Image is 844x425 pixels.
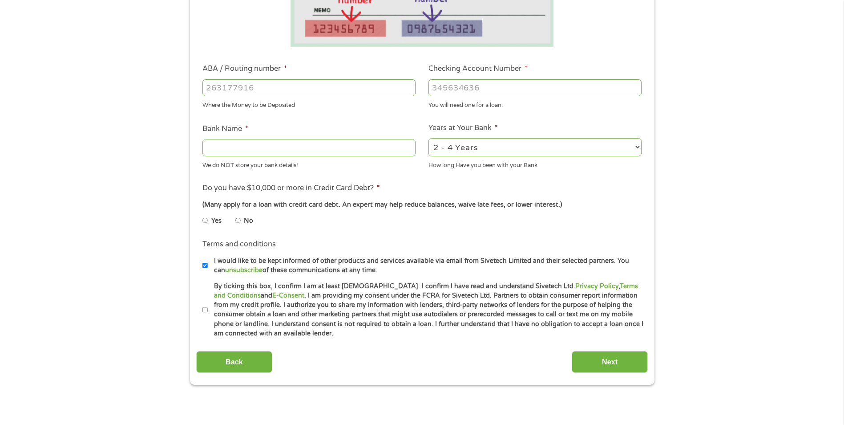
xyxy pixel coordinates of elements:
[428,64,528,74] label: Checking Account Number
[202,79,416,96] input: 263177916
[214,282,638,299] a: Terms and Conditions
[208,282,644,339] label: By ticking this box, I confirm I am at least [DEMOGRAPHIC_DATA]. I confirm I have read and unders...
[202,64,287,74] label: ABA / Routing number
[208,256,644,275] label: I would like to be kept informed of other products and services available via email from Sivetech...
[202,200,641,210] div: (Many apply for a loan with credit card debt. An expert may help reduce balances, waive late fees...
[202,124,248,134] label: Bank Name
[572,351,648,373] input: Next
[272,292,304,299] a: E-Consent
[428,123,498,133] label: Years at Your Bank
[428,158,642,170] div: How long Have you been with your Bank
[202,158,416,170] div: We do NOT store your bank details!
[428,79,642,96] input: 345634636
[202,184,380,193] label: Do you have $10,000 or more in Credit Card Debt?
[575,282,618,290] a: Privacy Policy
[225,266,262,274] a: unsubscribe
[428,98,642,110] div: You will need one for a loan.
[211,216,222,226] label: Yes
[202,240,276,249] label: Terms and conditions
[196,351,272,373] input: Back
[244,216,253,226] label: No
[202,98,416,110] div: Where the Money to be Deposited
